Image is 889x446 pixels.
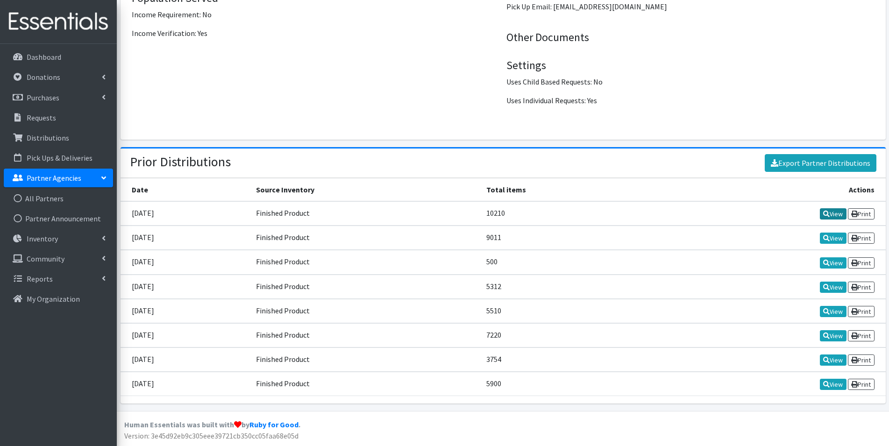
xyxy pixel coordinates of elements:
[27,153,92,163] p: Pick Ups & Deliveries
[848,233,875,244] a: Print
[4,209,113,228] a: Partner Announcement
[649,178,885,202] th: Actions
[250,299,481,323] td: Finished Product
[27,52,61,62] p: Dashboard
[820,379,846,390] a: View
[4,128,113,147] a: Distributions
[250,372,481,396] td: Finished Product
[121,275,250,299] td: [DATE]
[506,59,874,72] h4: Settings
[250,250,481,274] td: Finished Product
[848,330,875,341] a: Print
[820,257,846,269] a: View
[250,347,481,372] td: Finished Product
[4,6,113,37] img: HumanEssentials
[27,113,56,122] p: Requests
[506,31,874,44] h4: Other Documents
[481,347,649,372] td: 3754
[121,323,250,347] td: [DATE]
[765,154,876,172] a: Export Partner Distributions
[4,249,113,268] a: Community
[481,372,649,396] td: 5900
[481,323,649,347] td: 7220
[132,28,499,39] p: Income Verification: Yes
[250,275,481,299] td: Finished Product
[848,354,875,366] a: Print
[820,233,846,244] a: View
[481,250,649,274] td: 500
[121,201,250,226] td: [DATE]
[820,282,846,293] a: View
[4,88,113,107] a: Purchases
[27,72,60,82] p: Donations
[820,330,846,341] a: View
[4,169,113,187] a: Partner Agencies
[121,372,250,396] td: [DATE]
[4,290,113,308] a: My Organization
[848,379,875,390] a: Print
[250,201,481,226] td: Finished Product
[250,226,481,250] td: Finished Product
[506,95,874,106] p: Uses Individual Requests: Yes
[848,208,875,219] a: Print
[4,68,113,86] a: Donations
[820,354,846,366] a: View
[820,208,846,219] a: View
[124,420,300,429] strong: Human Essentials was built with by .
[27,173,81,183] p: Partner Agencies
[121,250,250,274] td: [DATE]
[250,178,481,202] th: Source Inventory
[27,254,64,263] p: Community
[250,323,481,347] td: Finished Product
[4,48,113,66] a: Dashboard
[4,269,113,288] a: Reports
[27,234,58,243] p: Inventory
[4,149,113,167] a: Pick Ups & Deliveries
[27,133,69,142] p: Distributions
[481,178,649,202] th: Total items
[121,347,250,372] td: [DATE]
[130,154,231,170] h2: Prior Distributions
[4,108,113,127] a: Requests
[506,76,874,87] p: Uses Child Based Requests: No
[132,9,499,20] p: Income Requirement: No
[249,420,299,429] a: Ruby for Good
[4,229,113,248] a: Inventory
[4,189,113,208] a: All Partners
[27,93,59,102] p: Purchases
[848,306,875,317] a: Print
[481,226,649,250] td: 9011
[121,178,250,202] th: Date
[27,294,80,304] p: My Organization
[481,275,649,299] td: 5312
[121,226,250,250] td: [DATE]
[848,282,875,293] a: Print
[27,274,53,283] p: Reports
[506,1,874,12] p: Pick Up Email: [EMAIL_ADDRESS][DOMAIN_NAME]
[848,257,875,269] a: Print
[820,306,846,317] a: View
[124,431,299,440] span: Version: 3e45d92eb9c305eee39721cb350cc05faa68e05d
[121,299,250,323] td: [DATE]
[481,299,649,323] td: 5510
[481,201,649,226] td: 10210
